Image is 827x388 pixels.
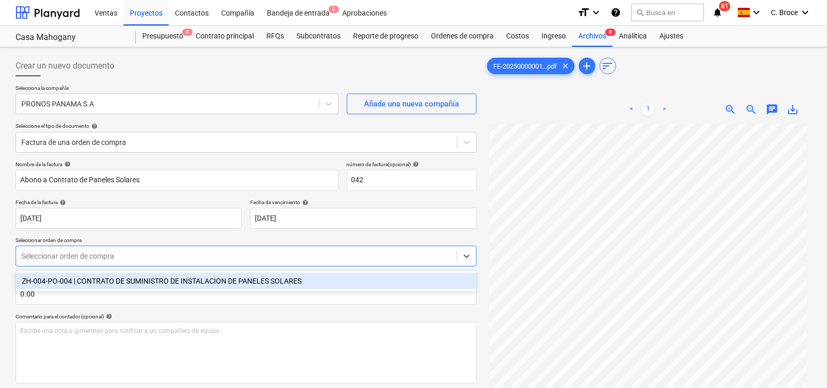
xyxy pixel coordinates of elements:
[16,32,124,43] div: Casa Mahogany
[62,161,71,167] span: help
[590,6,602,19] i: keyboard_arrow_down
[16,273,477,289] div: ZH-004-PO-004 | CONTRATO DE SUMINISTRO DE INSTALACION DE PANELES SOLARES
[613,26,653,47] a: Analítica
[364,97,459,111] div: Añade una nueva compañía
[724,103,737,116] span: zoom_in
[16,170,338,191] input: Nombre de la factura
[16,313,477,320] div: Comentario para el contador (opcional)
[104,313,112,319] span: help
[16,284,477,305] input: Importe total de la factura (opcional)
[625,103,638,116] a: Previous page
[300,199,308,206] span: help
[653,26,689,47] a: Ajustes
[581,60,593,72] span: add
[771,8,798,17] span: C. Broce
[719,1,730,11] span: 81
[775,338,827,388] iframe: Chat Widget
[560,60,572,72] span: clear
[572,26,613,47] div: Archivos
[658,103,671,116] a: Next page
[642,103,654,116] a: Page 1 is your current page
[636,8,644,17] span: search
[136,26,189,47] a: Presupuesto4
[766,103,778,116] span: chat
[487,62,564,70] span: FE-20250000001...pdf
[16,208,242,229] input: Fecha de factura no especificada
[16,199,242,206] div: Fecha de la factura
[500,26,535,47] a: Costos
[572,26,613,47] a: Archivos8
[605,29,616,36] span: 8
[189,26,260,47] a: Contrato principal
[16,123,477,129] div: Seleccione el tipo de documento
[16,85,338,93] p: Selecciona la compañía
[347,93,477,114] button: Añade una nueva compañía
[750,6,763,19] i: keyboard_arrow_down
[16,237,477,246] p: Seleccionar orden de compra
[136,26,189,47] div: Presupuesto
[347,26,425,47] a: Reporte de progreso
[411,161,419,167] span: help
[16,161,338,168] div: Nombre de la factura
[347,161,477,168] div: número de factura (opcional)
[775,338,827,388] div: Widget de chat
[250,208,477,229] input: Fecha de vencimiento no especificada
[487,58,575,74] div: FE-20250000001...pdf
[611,6,621,19] i: Base de conocimientos
[260,26,290,47] a: RFQs
[799,6,811,19] i: keyboard_arrow_down
[787,103,799,116] span: save_alt
[535,26,572,47] a: Ingreso
[290,26,347,47] a: Subcontratos
[182,29,193,36] span: 4
[89,123,98,129] span: help
[712,6,723,19] i: notifications
[577,6,590,19] i: format_size
[329,6,339,13] span: 3
[602,60,614,72] span: sort
[58,199,66,206] span: help
[250,199,477,206] div: Fecha de vencimiento
[16,60,114,72] span: Crear un nuevo documento
[425,26,500,47] a: Ordenes de compra
[631,4,704,21] button: Busca en
[745,103,757,116] span: zoom_out
[347,170,477,191] input: número de factura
